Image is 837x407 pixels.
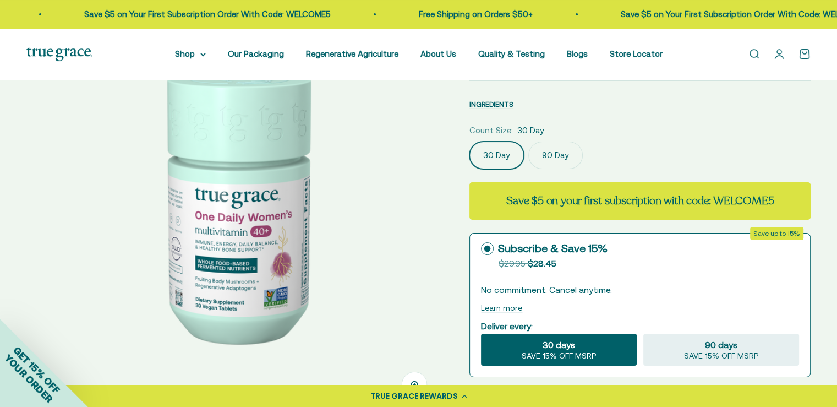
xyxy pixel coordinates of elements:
a: Free Shipping on Orders $50+ [378,9,491,19]
a: Store Locator [610,49,663,58]
span: GET 15% OFF [11,344,62,395]
a: About Us [420,49,456,58]
summary: Shop [175,47,206,61]
a: Blogs [567,49,588,58]
span: 30 Day [517,124,544,137]
a: Quality & Testing [478,49,545,58]
a: Our Packaging [228,49,284,58]
div: TRUE GRACE REWARDS [370,390,458,402]
p: Save $5 on Your First Subscription Order With Code: WELCOME5 [579,8,826,21]
span: INGREDIENTS [469,100,513,108]
p: Save $5 on Your First Subscription Order With Code: WELCOME5 [43,8,289,21]
a: Regenerative Agriculture [306,49,398,58]
span: YOUR ORDER [2,352,55,405]
legend: Count Size: [469,124,513,137]
button: INGREDIENTS [469,97,513,111]
strong: Save $5 on your first subscription with code: WELCOME5 [506,193,774,208]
